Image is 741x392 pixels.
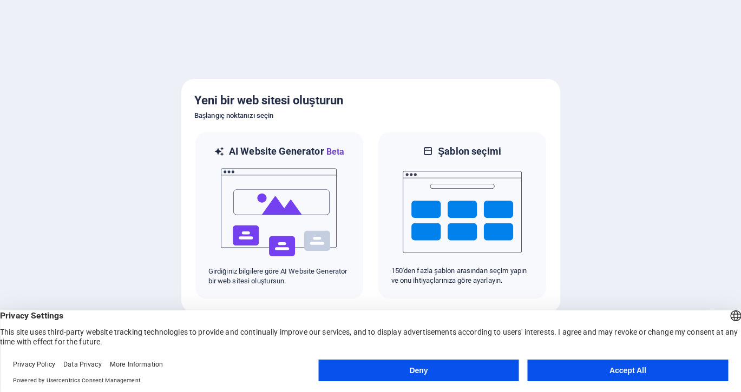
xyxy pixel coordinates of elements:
p: 150'den fazla şablon arasından seçim yapın ve onu ihtiyaçlarınıza göre ayarlayın. [391,266,533,285]
h6: Şablon seçimi [438,145,501,158]
h5: Yeni bir web sitesi oluşturun [194,92,547,109]
div: Şablon seçimi150'den fazla şablon arasından seçim yapın ve onu ihtiyaçlarınıza göre ayarlayın. [377,131,547,300]
div: AI Website GeneratorBetaaiGirdiğiniz bilgilere göre AI Website Generator bir web sitesi oluştursun. [194,131,364,300]
h6: Başlangıç noktanızı seçin [194,109,547,122]
span: Beta [324,147,345,157]
img: ai [220,158,339,267]
p: Girdiğiniz bilgilere göre AI Website Generator bir web sitesi oluştursun. [208,267,350,286]
h6: AI Website Generator [229,145,344,158]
